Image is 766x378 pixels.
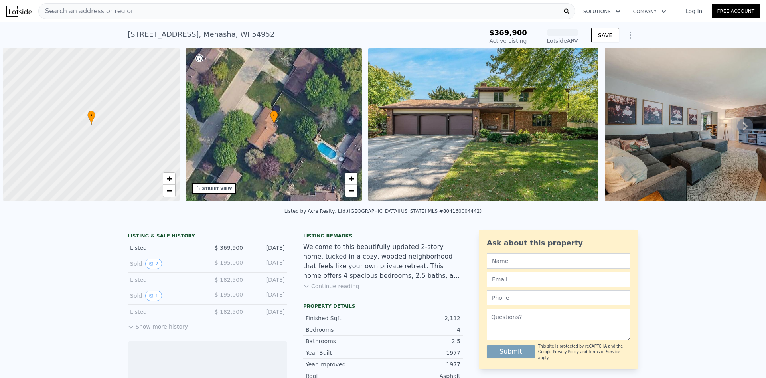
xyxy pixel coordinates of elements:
[676,7,712,15] a: Log In
[39,6,135,16] span: Search an address or region
[577,4,627,19] button: Solutions
[627,4,673,19] button: Company
[487,345,535,358] button: Submit
[130,259,201,269] div: Sold
[303,303,463,309] div: Property details
[547,37,578,45] div: Lotside ARV
[270,111,278,125] div: •
[128,29,274,40] div: [STREET_ADDRESS] , Menasha , WI 54952
[215,245,243,251] span: $ 369,900
[166,174,172,184] span: +
[306,314,383,322] div: Finished Sqft
[163,173,175,185] a: Zoom in
[215,259,243,266] span: $ 195,000
[489,28,527,37] span: $369,900
[383,326,460,334] div: 4
[303,282,359,290] button: Continue reading
[202,186,232,192] div: STREET VIEW
[487,237,630,249] div: Ask about this property
[215,277,243,283] span: $ 182,500
[249,291,285,301] div: [DATE]
[345,185,357,197] a: Zoom out
[215,291,243,298] span: $ 195,000
[306,326,383,334] div: Bedrooms
[249,244,285,252] div: [DATE]
[87,112,95,119] span: •
[249,308,285,316] div: [DATE]
[145,259,162,269] button: View historical data
[487,290,630,305] input: Phone
[349,186,354,196] span: −
[383,360,460,368] div: 1977
[303,233,463,239] div: Listing remarks
[588,350,620,354] a: Terms of Service
[130,291,201,301] div: Sold
[538,344,630,361] div: This site is protected by reCAPTCHA and the Google and apply.
[345,173,357,185] a: Zoom in
[383,314,460,322] div: 2,112
[6,6,32,17] img: Lotside
[383,349,460,357] div: 1977
[249,259,285,269] div: [DATE]
[622,27,638,43] button: Show Options
[87,111,95,125] div: •
[128,319,188,331] button: Show more history
[130,244,201,252] div: Listed
[130,308,201,316] div: Listed
[270,112,278,119] span: •
[128,233,287,241] div: LISTING & SALE HISTORY
[591,28,619,42] button: SAVE
[487,272,630,287] input: Email
[130,276,201,284] div: Listed
[145,291,162,301] button: View historical data
[166,186,172,196] span: −
[306,337,383,345] div: Bathrooms
[215,309,243,315] span: $ 182,500
[487,253,630,269] input: Name
[349,174,354,184] span: +
[712,4,760,18] a: Free Account
[249,276,285,284] div: [DATE]
[284,208,482,214] div: Listed by Acre Realty, Ltd. ([GEOGRAPHIC_DATA][US_STATE] MLS #804160004442)
[163,185,175,197] a: Zoom out
[306,349,383,357] div: Year Built
[490,38,527,44] span: Active Listing
[306,360,383,368] div: Year Improved
[303,242,463,281] div: Welcome to this beautifully updated 2-story home, tucked in a cozy, wooded neighborhood that feel...
[383,337,460,345] div: 2.5
[368,48,598,201] img: Sale: 169649122 Parcel: 102811269
[553,350,579,354] a: Privacy Policy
